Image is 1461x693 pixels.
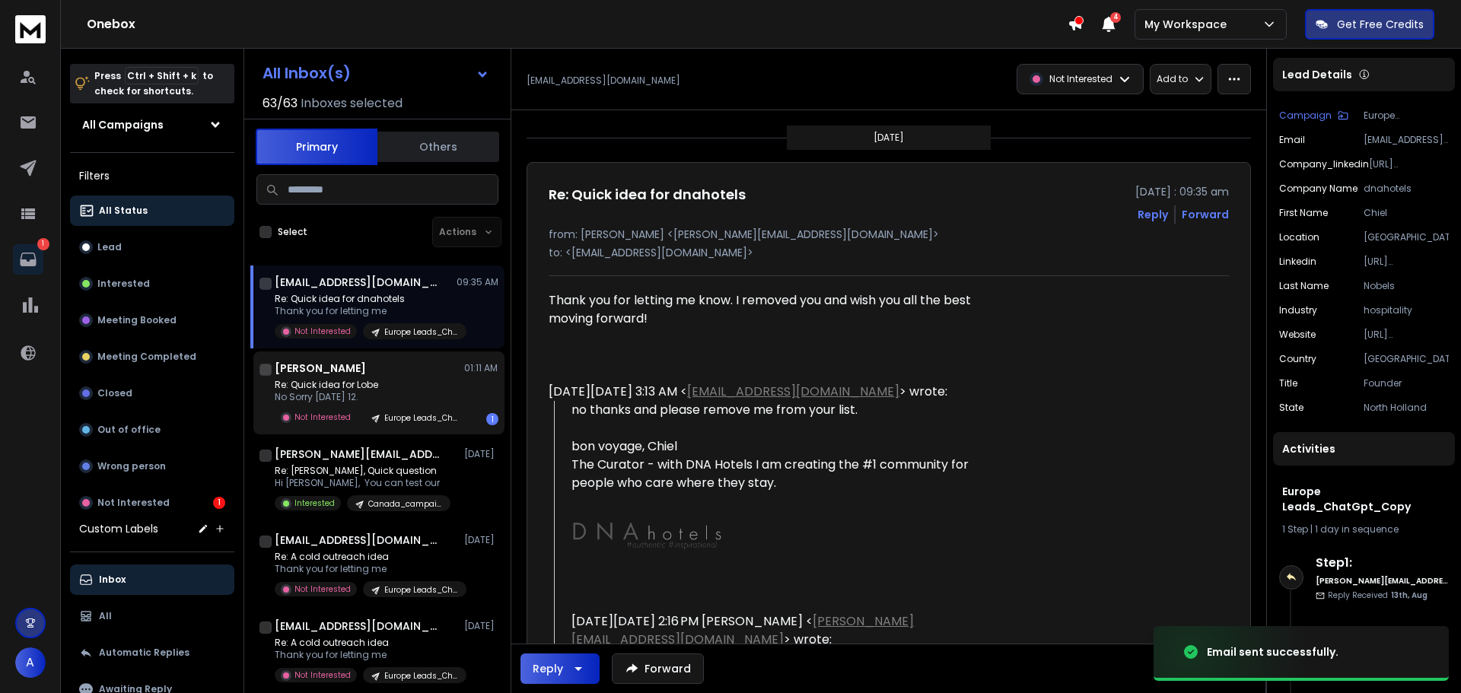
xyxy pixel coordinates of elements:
[294,326,351,337] p: Not Interested
[97,460,166,472] p: Wrong person
[1273,432,1455,466] div: Activities
[1279,110,1348,122] button: Campaign
[520,653,600,684] button: Reply
[15,647,46,678] button: A
[549,291,993,328] div: Thank you for letting me know. I removed you and wish you all the best moving forward!
[99,647,189,659] p: Automatic Replies
[1364,110,1449,122] p: Europe Leads_ChatGpt_Copy
[384,584,457,596] p: Europe Leads_ChatGpt_Copy
[1157,73,1188,85] p: Add to
[1279,329,1316,341] p: website
[301,94,403,113] h3: Inboxes selected
[1279,402,1303,414] p: State
[549,227,1229,242] p: from: [PERSON_NAME] <[PERSON_NAME][EMAIL_ADDRESS][DOMAIN_NAME]>
[368,498,441,510] p: Canada_campaign
[1144,17,1233,32] p: My Workspace
[1364,134,1449,146] p: [EMAIL_ADDRESS][DOMAIN_NAME]
[70,601,234,631] button: All
[571,510,724,558] img: www.dnahotels.com
[549,184,746,205] h1: Re: Quick idea for dnahotels
[1364,280,1449,292] p: Nobels
[1279,207,1328,219] p: First Name
[275,379,457,391] p: Re: Quick idea for Lobe
[1279,231,1319,243] p: location
[94,68,213,99] p: Press to check for shortcuts.
[70,196,234,226] button: All Status
[1135,184,1229,199] p: [DATE] : 09:35 am
[1364,377,1449,389] p: Founder
[275,477,450,489] p: Hi [PERSON_NAME], You can test our
[464,534,498,546] p: [DATE]
[13,244,43,275] a: 1
[384,670,457,682] p: Europe Leads_ChatGpt_Copy
[294,412,351,423] p: Not Interested
[1279,158,1369,170] p: company_linkedin
[687,383,899,400] a: [EMAIL_ADDRESS][DOMAIN_NAME]
[275,618,442,634] h1: [EMAIL_ADDRESS][DOMAIN_NAME]
[1282,523,1308,536] span: 1 Step
[377,130,499,164] button: Others
[1182,207,1229,222] div: Forward
[1279,110,1332,122] p: Campaign
[571,612,993,649] div: [DATE][DATE] 2:16 PM [PERSON_NAME] < > wrote:
[87,15,1068,33] h1: Onebox
[294,669,351,681] p: Not Interested
[571,401,993,419] div: no thanks and please remove me from your list.
[533,661,563,676] div: Reply
[256,129,377,165] button: Primary
[1279,183,1358,195] p: Company Name
[97,351,196,363] p: Meeting Completed
[1364,207,1449,219] p: Chiel
[97,497,170,509] p: Not Interested
[1282,523,1446,536] div: |
[1391,590,1428,601] span: 13th, Aug
[464,448,498,460] p: [DATE]
[549,383,993,401] div: [DATE][DATE] 3:13 AM < > wrote:
[79,521,158,536] h3: Custom Labels
[1279,304,1317,316] p: industry
[275,305,457,317] p: Thank you for letting me
[15,15,46,43] img: logo
[250,58,501,88] button: All Inbox(s)
[82,117,164,132] h1: All Campaigns
[464,620,498,632] p: [DATE]
[97,278,150,290] p: Interested
[97,424,161,436] p: Out of office
[1110,12,1121,23] span: 4
[125,67,199,84] span: Ctrl + Shift + k
[275,465,450,477] p: Re: [PERSON_NAME], Quick question
[571,437,993,456] div: bon voyage, Chiel
[1369,158,1449,170] p: [URL][DOMAIN_NAME]
[99,610,112,622] p: All
[1279,377,1297,389] p: title
[97,314,177,326] p: Meeting Booked
[97,241,122,253] p: Lead
[70,415,234,445] button: Out of office
[70,110,234,140] button: All Campaigns
[97,387,132,399] p: Closed
[1364,402,1449,414] p: North Holland
[1282,67,1352,82] p: Lead Details
[464,362,498,374] p: 01:11 AM
[571,456,993,492] div: The Curator - with DNA Hotels I am creating the #1 community for people who care where they stay.
[874,132,904,144] p: [DATE]
[70,451,234,482] button: Wrong person
[1138,207,1168,222] button: Reply
[612,653,704,684] button: Forward
[1364,353,1449,365] p: [GEOGRAPHIC_DATA]
[278,226,307,238] label: Select
[275,532,442,548] h1: [EMAIL_ADDRESS][DOMAIN_NAME]
[1364,183,1449,195] p: dnahotels
[1282,484,1446,514] h1: Europe Leads_ChatGpt_Copy
[384,412,457,424] p: Europe Leads_ChatGpt_Copy
[70,378,234,408] button: Closed
[99,205,148,217] p: All Status
[571,612,914,648] a: [PERSON_NAME][EMAIL_ADDRESS][DOMAIN_NAME]
[99,574,126,586] p: Inbox
[1049,73,1112,85] p: Not Interested
[1207,644,1338,660] div: Email sent successfully.
[70,232,234,262] button: Lead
